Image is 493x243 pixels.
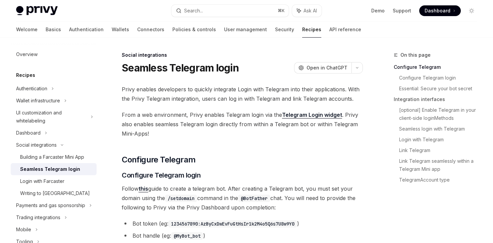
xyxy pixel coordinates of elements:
[399,124,482,134] a: Seamless login with Telegram
[122,62,239,74] h1: Seamless Telegram login
[16,129,41,137] div: Dashboard
[137,21,164,38] a: Connectors
[419,5,461,16] a: Dashboard
[16,50,38,58] div: Overview
[46,21,61,38] a: Basics
[16,71,35,79] h5: Recipes
[292,5,322,17] button: Ask AI
[11,163,97,175] a: Seamless Telegram login
[393,7,411,14] a: Support
[112,21,129,38] a: Wallets
[16,85,47,93] div: Authentication
[11,48,97,60] a: Overview
[282,111,342,118] a: Telegram Login widget
[11,151,97,163] a: Building a Farcaster Mini App
[20,189,90,197] div: Writing to [GEOGRAPHIC_DATA]
[20,177,64,185] div: Login with Farcaster
[139,185,148,192] a: this
[399,72,482,83] a: Configure Telegram login
[20,165,80,173] div: Seamless Telegram login
[399,105,482,124] a: [optional] Enable Telegram in your client-side loginMethods
[371,7,385,14] a: Demo
[278,8,285,13] span: ⌘ K
[172,21,216,38] a: Policies & controls
[16,97,60,105] div: Wallet infrastructure
[69,21,104,38] a: Authentication
[399,156,482,175] a: Link Telegram seamlessly within a Telegram Mini app
[122,154,196,165] span: Configure Telegram
[168,220,297,228] code: 1234567890:AzByCxDwEvFuGtHsIr1k2M4o5Q6s7U8w9Y0
[16,21,38,38] a: Welcome
[16,6,58,15] img: light logo
[466,5,477,16] button: Toggle dark mode
[238,195,270,202] code: @BotFather
[122,231,363,240] li: Bot handle (eg: )
[122,219,363,228] li: Bot token (eg: )
[16,201,85,209] div: Payments and gas sponsorship
[122,184,363,212] span: Follow guide to create a telegram bot. After creating a Telegram bot, you must set your domain us...
[400,51,431,59] span: On this page
[394,62,482,72] a: Configure Telegram
[16,213,60,222] div: Trading integrations
[275,21,294,38] a: Security
[329,21,361,38] a: API reference
[11,187,97,199] a: Writing to [GEOGRAPHIC_DATA]
[399,83,482,94] a: Essential: Secure your bot secret
[11,175,97,187] a: Login with Farcaster
[394,94,482,105] a: Integration interfaces
[122,52,363,58] div: Social integrations
[122,110,363,138] span: From a web environment, Privy enables Telegram login via the . Privy also enables seamless Telegr...
[165,195,197,202] code: /setdomain
[16,141,57,149] div: Social integrations
[171,232,203,240] code: @MyBot_bot
[20,153,84,161] div: Building a Farcaster Mini App
[122,85,363,103] span: Privy enables developers to quickly integrate Login with Telegram into their applications. With t...
[399,134,482,145] a: Login with Telegram
[399,175,482,185] a: TelegramAccount type
[171,5,288,17] button: Search...⌘K
[16,226,31,234] div: Mobile
[294,62,351,74] button: Open in ChatGPT
[224,21,267,38] a: User management
[307,64,347,71] span: Open in ChatGPT
[425,7,450,14] span: Dashboard
[16,109,87,125] div: UI customization and whitelabeling
[302,21,321,38] a: Recipes
[122,171,201,180] span: Configure Telegram login
[399,145,482,156] a: Link Telegram
[304,7,317,14] span: Ask AI
[184,7,203,15] div: Search...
